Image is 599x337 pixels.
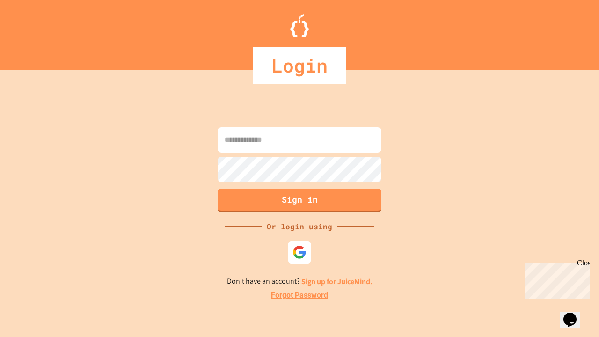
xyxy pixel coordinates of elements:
div: Or login using [262,221,337,232]
iframe: chat widget [521,259,590,299]
div: Chat with us now!Close [4,4,65,59]
a: Sign up for JuiceMind. [301,277,373,286]
p: Don't have an account? [227,276,373,287]
img: google-icon.svg [292,245,307,259]
img: Logo.svg [290,14,309,37]
button: Sign in [218,189,381,212]
iframe: chat widget [560,300,590,328]
div: Login [253,47,346,84]
a: Forgot Password [271,290,328,301]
